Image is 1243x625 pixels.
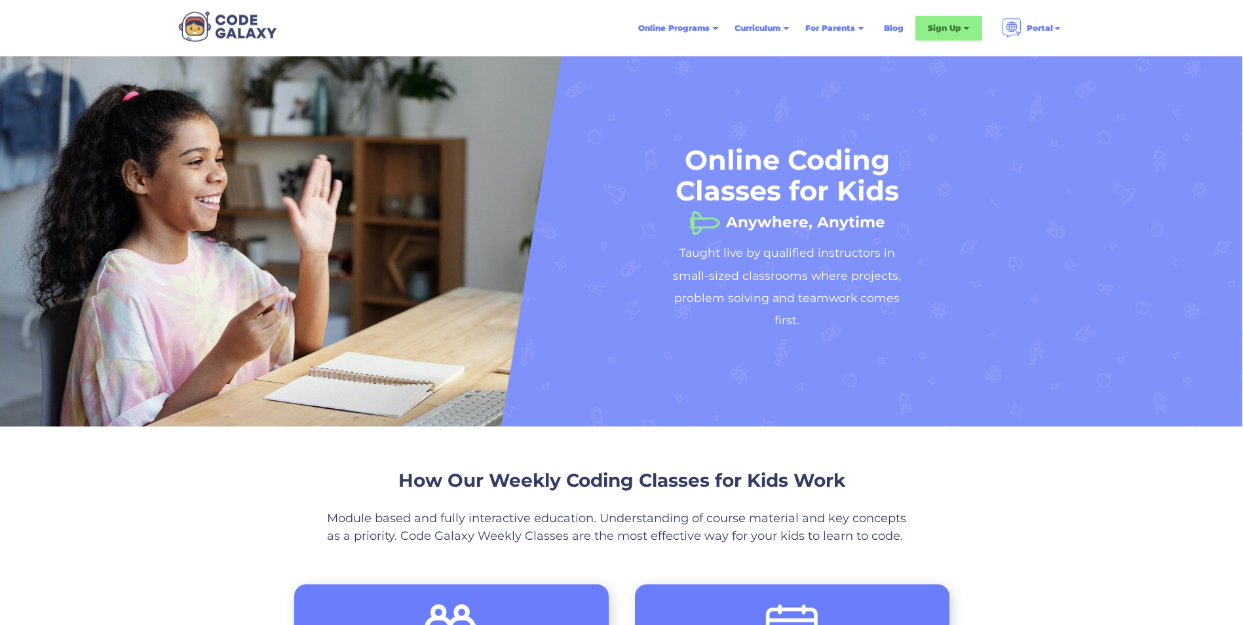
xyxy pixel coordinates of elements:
[1027,22,1053,35] div: Portal
[398,469,845,491] span: How Our Weekly Coding Classes for Kids Work
[928,22,961,35] div: Sign Up
[805,22,855,35] div: For Parents
[735,22,780,35] div: Curriculum
[662,242,911,332] h2: Taught live by qualified instructors in small-sized classrooms where projects, problem solving an...
[662,145,911,206] h1: Online Coding Classes for Kids
[726,209,885,222] h1: Anywhere, Anytime
[327,510,917,545] p: Module based and fully interactive education. Understanding of course material and key concepts a...
[876,16,911,40] a: Blog
[638,22,710,35] div: Online Programs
